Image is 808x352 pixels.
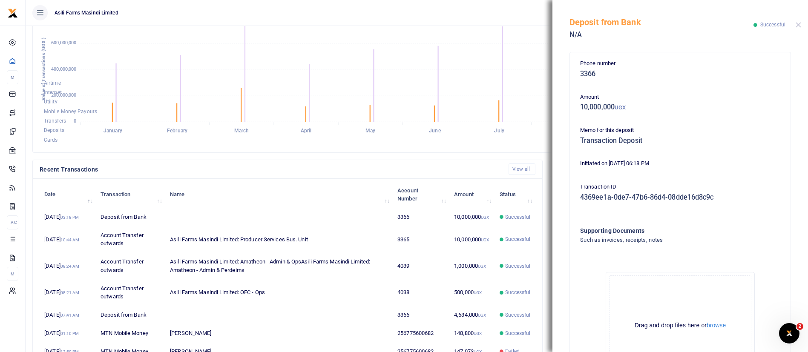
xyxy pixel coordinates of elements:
td: [DATE] [40,253,96,279]
small: 08:24 AM [60,264,80,269]
tspan: 0 [74,118,76,124]
span: Airtime [44,80,61,86]
span: Successful [505,235,530,243]
td: [PERSON_NAME] [165,324,393,343]
td: Deposit from Bank [96,208,165,226]
small: UGX [481,215,489,220]
small: UGX [478,264,486,269]
th: Status: activate to sort column ascending [495,181,535,208]
h4: Recent Transactions [40,165,502,174]
small: UGX [481,238,489,242]
h5: Deposit from Bank [569,17,753,27]
small: 01:10 PM [60,331,79,336]
th: Date: activate to sort column descending [40,181,96,208]
h4: Such as invoices, receipts, notes [580,235,746,245]
p: Memo for this deposit [580,126,780,135]
h5: Transaction Deposit [580,137,780,145]
span: Successful [505,213,530,221]
span: 2 [796,323,803,330]
tspan: January [104,128,122,134]
img: logo-small [8,8,18,18]
td: 3365 [393,226,449,253]
td: 500,000 [449,279,495,306]
td: 4039 [393,253,449,279]
li: M [7,70,18,84]
th: Name: activate to sort column ascending [165,181,393,208]
iframe: Intercom live chat [779,323,799,343]
span: Deposits [44,128,64,134]
tspan: May [365,128,375,134]
li: M [7,267,18,281]
tspan: February [167,128,187,134]
span: Successful [505,329,530,337]
h4: Supporting Documents [580,226,746,235]
th: Account Number: activate to sort column ascending [393,181,449,208]
span: Asili Farms Masindi Limited [51,9,122,17]
th: Transaction: activate to sort column ascending [96,181,165,208]
small: UGX [615,104,626,111]
td: 10,000,000 [449,208,495,226]
span: Successful [505,262,530,270]
tspan: April [301,128,312,134]
p: Transaction ID [580,183,780,192]
td: Asili Farms Masindi Limited: OFC - Ops [165,279,393,306]
tspan: 400,000,000 [51,66,76,72]
tspan: June [429,128,441,134]
small: 07:41 AM [60,313,80,318]
a: View all [509,163,535,175]
th: Amount: activate to sort column ascending [449,181,495,208]
small: UGX [478,313,486,318]
span: Mobile Money Payouts [44,109,97,114]
td: Asili Farms Masindi Limited: Producer Services Bus. Unit [165,226,393,253]
span: Successful [505,311,530,319]
small: 08:21 AM [60,290,80,295]
button: Close [796,22,801,28]
td: 148,800 [449,324,495,343]
td: Account Transfer outwards [96,279,165,306]
div: Drag and drop files here or [610,321,751,329]
h5: 10,000,000 [580,103,780,112]
td: Account Transfer outwards [96,226,165,253]
p: Initiated on [DATE] 06:18 PM [580,159,780,168]
td: Account Transfer outwards [96,253,165,279]
td: [DATE] [40,306,96,324]
a: logo-small logo-large logo-large [8,9,18,16]
td: MTN Mobile Money [96,324,165,343]
span: Successful [760,22,785,28]
small: 03:18 PM [60,215,79,220]
button: browse [707,322,726,328]
td: 10,000,000 [449,226,495,253]
span: Successful [505,289,530,296]
td: [DATE] [40,226,96,253]
tspan: 600,000,000 [51,40,76,46]
span: Transfers [44,118,66,124]
tspan: 200,000,000 [51,92,76,98]
td: 1,000,000 [449,253,495,279]
small: 10:44 AM [60,238,80,242]
h5: 4369ee1a-0de7-47b6-86d4-08dde16d8c9c [580,193,780,202]
td: 4038 [393,279,449,306]
span: Utility [44,99,58,105]
td: Asili Farms Masindi Limited: Amatheon - Admin & OpsAsili Farms Masindi Limited: Amatheon - Admin ... [165,253,393,279]
text: Value of Transactions (UGX ) [41,37,46,101]
td: [DATE] [40,279,96,306]
small: UGX [474,290,482,295]
td: 3366 [393,208,449,226]
td: 256775600682 [393,324,449,343]
p: Amount [580,93,780,102]
h5: 3366 [580,70,780,78]
td: [DATE] [40,208,96,226]
tspan: July [494,128,504,134]
td: [DATE] [40,324,96,343]
li: Ac [7,215,18,229]
tspan: March [234,128,249,134]
td: 4,634,000 [449,306,495,324]
p: Phone number [580,59,780,68]
td: 3366 [393,306,449,324]
small: UGX [474,331,482,336]
span: Internet [44,89,62,95]
span: Cards [44,137,58,143]
td: Deposit from Bank [96,306,165,324]
h5: N/A [569,31,753,39]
